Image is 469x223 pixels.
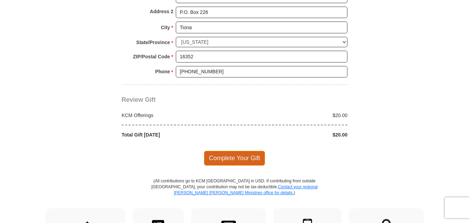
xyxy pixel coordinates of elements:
[118,112,235,119] div: KCM Offerings
[234,112,351,119] div: $20.00
[174,184,318,195] a: Contact your regional [PERSON_NAME] [PERSON_NAME] Ministries office for details.
[136,38,170,47] strong: State/Province
[161,23,170,32] strong: City
[204,151,265,165] span: Complete Your Gift
[151,178,318,208] p: (All contributions go to KCM [GEOGRAPHIC_DATA] in USD. If contributing from outside [GEOGRAPHIC_D...
[150,7,173,16] strong: Address 2
[122,96,156,103] span: Review Gift
[118,131,235,138] div: Total Gift [DATE]
[234,131,351,138] div: $20.00
[155,67,170,76] strong: Phone
[133,52,170,61] strong: ZIP/Postal Code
